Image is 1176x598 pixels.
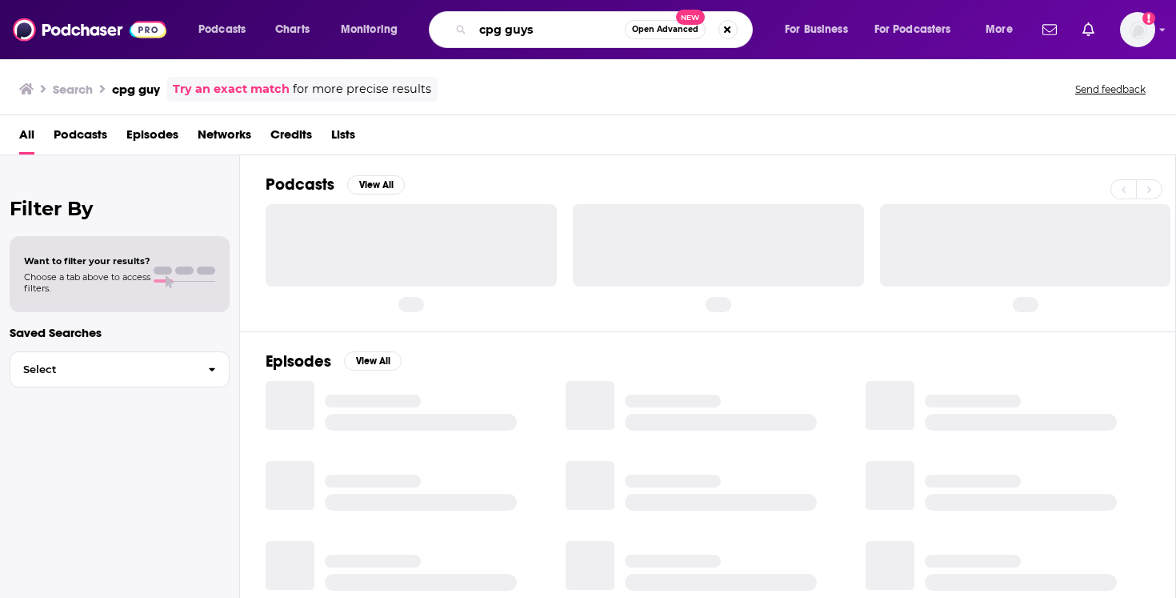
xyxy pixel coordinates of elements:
[444,11,768,48] div: Search podcasts, credits, & more...
[1036,16,1063,43] a: Show notifications dropdown
[10,364,195,375] span: Select
[986,18,1013,41] span: More
[974,17,1033,42] button: open menu
[1120,12,1155,47] img: User Profile
[864,17,974,42] button: open menu
[1120,12,1155,47] button: Show profile menu
[126,122,178,155] a: Episodes
[198,18,246,41] span: Podcasts
[266,175,334,195] h2: Podcasts
[265,17,319,42] a: Charts
[874,18,951,41] span: For Podcasters
[330,17,418,42] button: open menu
[344,351,402,371] button: View All
[1076,16,1101,43] a: Show notifications dropdown
[13,14,166,45] img: Podchaser - Follow, Share and Rate Podcasts
[341,18,398,41] span: Monitoring
[473,17,625,42] input: Search podcasts, credits, & more...
[173,80,290,98] a: Try an exact match
[187,17,266,42] button: open menu
[331,122,355,155] a: Lists
[1120,12,1155,47] span: Logged in as AutumnKatie
[347,175,405,195] button: View All
[112,82,160,97] h3: cpg guy
[10,197,230,220] h2: Filter By
[24,255,150,267] span: Want to filter your results?
[275,18,310,41] span: Charts
[198,122,251,155] a: Networks
[270,122,312,155] a: Credits
[19,122,34,155] a: All
[266,351,331,371] h2: Episodes
[266,175,405,195] a: PodcastsView All
[10,351,230,387] button: Select
[632,26,698,34] span: Open Advanced
[676,10,705,25] span: New
[1142,12,1155,25] svg: Add a profile image
[54,122,107,155] a: Podcasts
[10,325,230,340] p: Saved Searches
[774,17,868,42] button: open menu
[293,80,431,98] span: for more precise results
[53,82,93,97] h3: Search
[266,351,402,371] a: EpisodesView All
[24,271,150,294] span: Choose a tab above to access filters.
[625,20,706,39] button: Open AdvancedNew
[785,18,848,41] span: For Business
[1070,82,1150,96] button: Send feedback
